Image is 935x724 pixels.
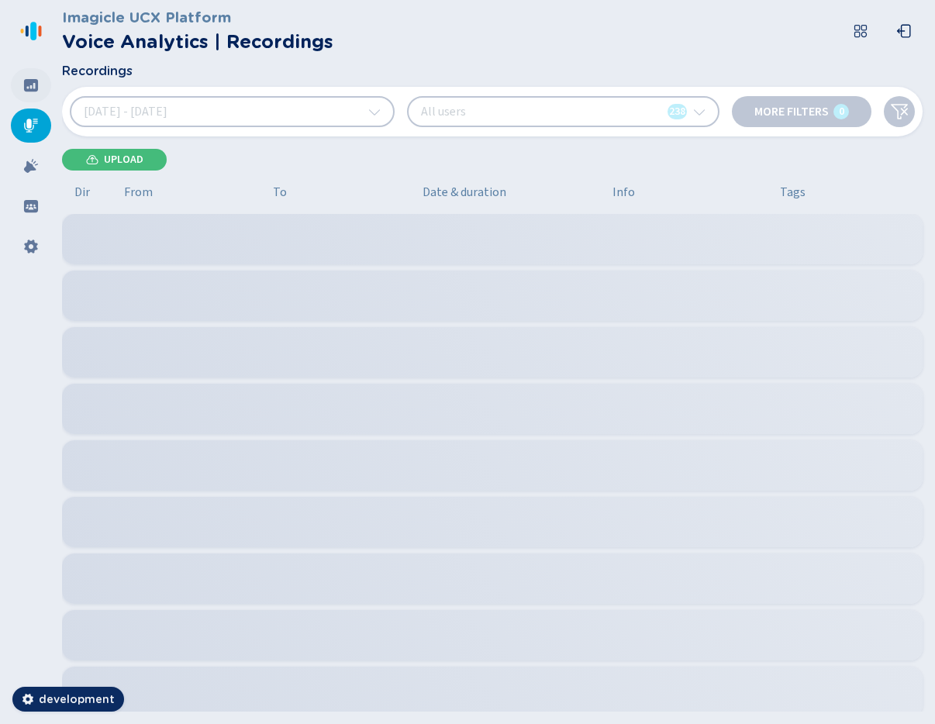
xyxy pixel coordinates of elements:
div: Groups [11,189,51,223]
span: development [39,691,115,707]
button: Upload [62,149,167,171]
span: Upload [104,153,143,166]
div: Recordings [11,109,51,143]
svg: funnel-disabled [890,102,909,121]
span: Info [612,183,635,202]
span: From [124,183,153,202]
h3: Imagicle UCX Platform [62,6,333,28]
div: Settings [11,229,51,264]
button: development [12,687,124,712]
button: [DATE] - [DATE] [70,96,395,127]
h2: Voice Analytics | Recordings [62,28,333,56]
button: Clear filters [884,96,915,127]
span: Recordings [62,62,133,81]
div: Alarms [11,149,51,183]
svg: groups-filled [23,198,39,214]
span: Date & duration [423,183,600,202]
svg: chevron-down [368,105,381,118]
span: To [273,183,287,202]
svg: dashboard-filled [23,78,39,93]
svg: alarm-filled [23,158,39,174]
svg: cloud-upload [86,153,98,166]
svg: mic-fill [23,118,39,133]
svg: box-arrow-left [896,23,912,39]
span: Tags [780,183,806,202]
span: [DATE] - [DATE] [84,105,167,118]
button: More filters0 [732,96,871,127]
div: Dashboard [11,68,51,102]
span: More filters [754,105,829,118]
span: 0 [839,105,844,118]
span: Dir [74,183,90,202]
